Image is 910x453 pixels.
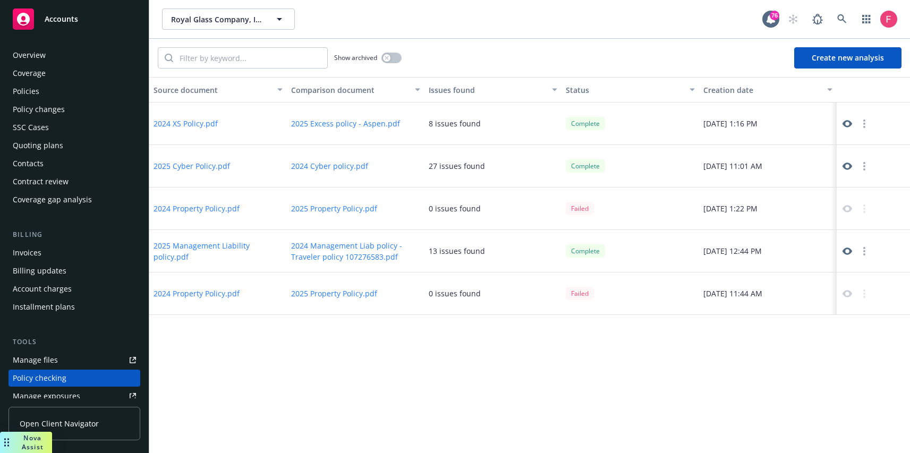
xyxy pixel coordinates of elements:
div: Coverage [13,65,46,82]
div: 27 issues found [429,160,485,172]
div: [DATE] 11:01 AM [699,145,837,187]
button: 2025 Excess policy - Aspen.pdf [291,118,400,129]
div: [DATE] 12:44 PM [699,230,837,272]
div: Overview [13,47,46,64]
span: Accounts [45,15,78,23]
div: [DATE] 11:44 AM [699,272,837,315]
button: Status [562,77,699,102]
a: Coverage gap analysis [8,191,140,208]
div: SSC Cases [13,119,49,136]
button: Create new analysis [794,47,902,69]
span: Nova Assist [22,433,44,451]
div: 13 issues found [429,245,485,257]
div: [DATE] 1:16 PM [699,102,837,145]
div: Failed [566,287,594,300]
a: Policy changes [8,101,140,118]
div: Coverage gap analysis [13,191,92,208]
div: Complete [566,159,605,173]
div: Contacts [13,155,44,172]
a: Accounts [8,4,140,34]
button: Royal Glass Company, Inc [162,8,295,30]
div: Contract review [13,173,69,190]
div: Issues found [429,84,546,96]
a: Search [831,8,853,30]
svg: Search [165,54,173,62]
a: Contacts [8,155,140,172]
button: 2025 Management Liability policy.pdf [154,240,283,262]
div: [DATE] 1:22 PM [699,187,837,230]
div: Billing updates [13,262,66,279]
div: Policy checking [13,370,66,387]
button: 2024 Cyber policy.pdf [291,160,368,172]
a: Policies [8,83,140,100]
a: Overview [8,47,140,64]
div: 8 issues found [429,118,481,129]
button: 2024 Property Policy.pdf [154,203,240,214]
div: Quoting plans [13,137,63,154]
a: Policy checking [8,370,140,387]
a: Installment plans [8,298,140,315]
button: 2024 XS Policy.pdf [154,118,218,129]
button: Source document [149,77,287,102]
button: 2025 Property Policy.pdf [291,203,377,214]
div: Failed [566,202,594,215]
div: Installment plans [13,298,75,315]
div: Complete [566,244,605,258]
div: Manage files [13,352,58,369]
span: Royal Glass Company, Inc [171,14,263,25]
div: Invoices [13,244,41,261]
a: Switch app [856,8,877,30]
div: Complete [566,117,605,130]
a: Invoices [8,244,140,261]
div: Creation date [703,84,821,96]
a: SSC Cases [8,119,140,136]
a: Coverage [8,65,140,82]
div: 0 issues found [429,288,481,299]
span: Open Client Navigator [20,418,99,429]
div: Account charges [13,280,72,297]
div: Policies [13,83,39,100]
div: Manage exposures [13,388,80,405]
a: Manage files [8,352,140,369]
button: Creation date [699,77,837,102]
div: Comparison document [291,84,409,96]
a: Billing updates [8,262,140,279]
a: Quoting plans [8,137,140,154]
button: 2025 Cyber Policy.pdf [154,160,230,172]
input: Filter by keyword... [173,48,327,68]
a: Account charges [8,280,140,297]
div: 0 issues found [429,203,481,214]
button: 2024 Property Policy.pdf [154,288,240,299]
a: Start snowing [783,8,804,30]
button: 2025 Property Policy.pdf [291,288,377,299]
div: Billing [8,229,140,240]
div: Source document [154,84,271,96]
button: 2024 Management Liab policy - Traveler policy 107276583.pdf [291,240,420,262]
div: Tools [8,337,140,347]
button: Issues found [424,77,562,102]
div: Status [566,84,683,96]
div: Policy changes [13,101,65,118]
button: Comparison document [287,77,424,102]
img: photo [880,11,897,28]
a: Contract review [8,173,140,190]
a: Manage exposures [8,388,140,405]
span: Show archived [334,53,377,62]
a: Report a Bug [807,8,828,30]
div: 76 [770,11,779,20]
